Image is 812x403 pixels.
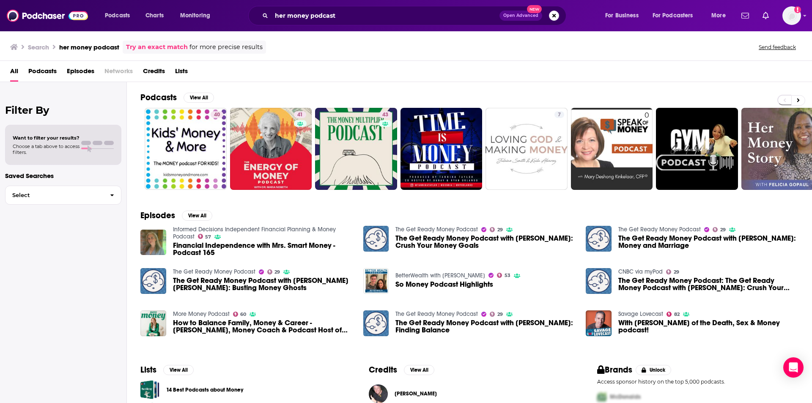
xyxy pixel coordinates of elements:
span: 29 [274,270,280,274]
a: The Get Ready Money Podcast with Marie Burns: Finding Balance [363,310,389,336]
a: The Get Ready Money Podcast: The Get Ready Money Podcast with Bernadette Joy: Crush Your Money Goals [618,277,798,291]
span: The Get Ready Money Podcast with [PERSON_NAME]: Crush Your Money Goals [395,235,576,249]
img: User Profile [782,6,801,25]
a: The Get Ready Money Podcast with Carolina Perez Sanz: Busting Money Ghosts [140,268,166,294]
a: The Get Ready Money Podcast with Lesli Doares: Money and Marriage [586,226,612,252]
a: PodcastsView All [140,92,214,103]
span: Podcasts [28,64,57,82]
img: The Get Ready Money Podcast with Bernadette Joy: Crush Your Money Goals [363,226,389,252]
span: Charts [145,10,164,22]
a: Charts [140,9,169,22]
a: 7 [554,111,564,118]
a: Charlie Herman [395,390,437,397]
span: Monitoring [180,10,210,22]
a: So Money Podcast Highlights [395,281,493,288]
a: Lists [175,64,188,82]
p: Saved Searches [5,172,121,180]
a: 57 [198,234,211,239]
a: 29 [666,269,679,274]
span: For Podcasters [653,10,693,22]
a: 29 [713,227,726,232]
a: All [10,64,18,82]
a: The Get Ready Money Podcast [395,310,478,318]
span: Open Advanced [503,14,538,18]
a: Financial Independence with Mrs. Smart Money - Podcast 165 [173,242,353,256]
span: How to Balance Family, Money & Career - [PERSON_NAME], Money Coach & Podcast Host of Her Money Ma... [173,319,353,334]
a: 14 Best Podcasts about Money [140,380,159,399]
input: Search podcasts, credits, & more... [272,9,499,22]
a: With Anna Sale of the Death, Sex & Money podcast! [618,319,798,334]
h3: her money podcast [59,43,119,51]
a: CreditsView All [369,365,434,375]
span: Select [5,192,103,198]
a: 29 [490,227,503,232]
a: The Get Ready Money Podcast with Bernadette Joy: Crush Your Money Goals [395,235,576,249]
span: For Business [605,10,639,22]
span: New [527,5,542,13]
button: Show profile menu [782,6,801,25]
a: Try an exact match [126,42,188,52]
span: McDonalds [610,393,641,400]
span: 41 [297,111,303,119]
span: 43 [382,111,388,119]
h2: Filter By [5,104,121,116]
a: BetterWealth with Caleb Guilliams [395,272,485,279]
span: 7 [558,111,561,119]
h2: Episodes [140,210,175,221]
button: View All [404,365,434,375]
a: Show notifications dropdown [759,8,772,23]
span: 82 [674,313,680,316]
span: Choose a tab above to access filters. [13,143,80,155]
a: Show notifications dropdown [738,8,752,23]
span: Podcasts [105,10,130,22]
span: With [PERSON_NAME] of the Death, Sex & Money podcast! [618,319,798,334]
a: 7 [486,108,568,190]
a: Informed Decisions Independent Financial Planning & Money Podcast [173,226,336,240]
a: 53 [497,273,510,278]
div: 0 [645,111,649,186]
a: Episodes [67,64,94,82]
svg: Add a profile image [794,6,801,13]
span: [PERSON_NAME] [395,390,437,397]
span: 29 [674,270,679,274]
h2: Lists [140,365,156,375]
a: 41 [294,111,306,118]
button: Unlock [636,365,672,375]
a: Savage Lovecast [618,310,663,318]
span: The Get Ready Money Podcast with [PERSON_NAME]: Finding Balance [395,319,576,334]
img: Podchaser - Follow, Share and Rate Podcasts [7,8,88,24]
a: CNBC via myPod [618,268,663,275]
span: More [711,10,726,22]
button: View All [163,365,194,375]
span: 40 [214,111,220,119]
span: 57 [205,235,211,239]
span: The Get Ready Money Podcast: The Get Ready Money Podcast with [PERSON_NAME]: Crush Your Money Goals [618,277,798,291]
span: Want to filter your results? [13,135,80,141]
h2: Brands [597,365,632,375]
img: How to Balance Family, Money & Career - Jen Hemphill, Money Coach & Podcast Host of Her Money Mat... [140,310,166,336]
button: open menu [599,9,649,22]
a: 60 [233,312,247,317]
img: The Get Ready Money Podcast: The Get Ready Money Podcast with Bernadette Joy: Crush Your Money Goals [586,268,612,294]
span: for more precise results [189,42,263,52]
a: The Get Ready Money Podcast with Marie Burns: Finding Balance [395,319,576,334]
a: 82 [667,312,680,317]
a: Credits [143,64,165,82]
span: The Get Ready Money Podcast with [PERSON_NAME]: Money and Marriage [618,235,798,249]
button: Send feedback [756,44,798,51]
h2: Credits [369,365,397,375]
a: EpisodesView All [140,210,212,221]
span: Networks [104,64,133,82]
button: open menu [174,9,221,22]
